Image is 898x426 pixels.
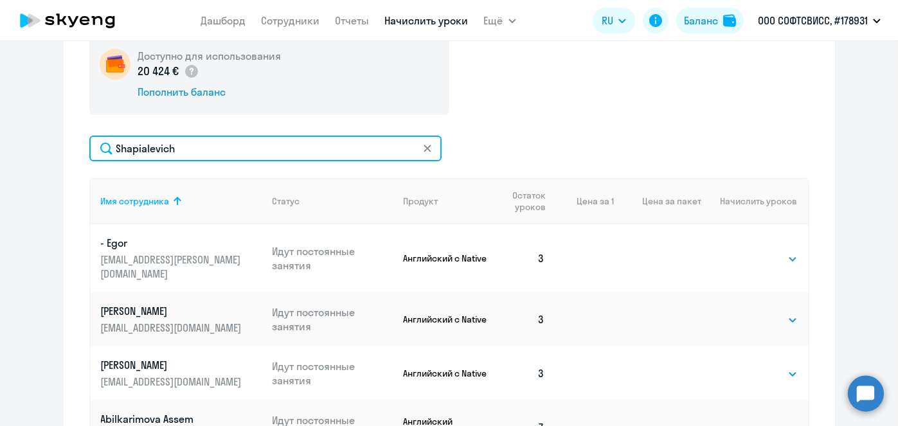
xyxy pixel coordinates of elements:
p: Английский с Native [403,314,490,325]
h5: Доступно для использования [138,49,282,63]
span: RU [602,13,613,28]
div: Продукт [403,195,438,207]
input: Поиск по имени, email, продукту или статусу [89,136,442,161]
a: Отчеты [336,14,370,27]
div: Имя сотрудника [101,195,262,207]
div: Пополнить баланс [138,85,282,99]
th: Цена за пакет [614,178,701,224]
div: Имя сотрудника [101,195,170,207]
p: [EMAIL_ADDRESS][DOMAIN_NAME] [101,375,245,389]
a: [PERSON_NAME][EMAIL_ADDRESS][DOMAIN_NAME] [101,304,262,335]
div: Баланс [684,13,718,28]
p: [PERSON_NAME] [101,304,245,318]
p: [EMAIL_ADDRESS][PERSON_NAME][DOMAIN_NAME] [101,253,245,281]
td: 3 [490,224,555,292]
button: RU [593,8,635,33]
button: ООО СОФТСВИСС, #178931 [751,5,887,36]
td: 3 [490,346,555,400]
p: Abilkarimova Assem [101,412,245,426]
div: Остаток уроков [500,190,555,213]
a: Сотрудники [262,14,320,27]
p: [PERSON_NAME] [101,358,245,372]
a: Дашборд [201,14,246,27]
td: 3 [490,292,555,346]
img: wallet-circle.png [100,49,130,80]
a: - Egor[EMAIL_ADDRESS][PERSON_NAME][DOMAIN_NAME] [101,236,262,281]
button: Балансbalance [676,8,744,33]
div: Статус [272,195,393,207]
p: [EMAIL_ADDRESS][DOMAIN_NAME] [101,321,245,335]
p: 20 424 € [138,63,200,80]
p: Идут постоянные занятия [272,244,393,272]
div: Статус [272,195,300,207]
span: Ещё [484,13,503,28]
p: Английский с Native [403,253,490,264]
p: Идут постоянные занятия [272,359,393,387]
p: ООО СОФТСВИСС, #178931 [758,13,868,28]
a: [PERSON_NAME][EMAIL_ADDRESS][DOMAIN_NAME] [101,358,262,389]
p: Идут постоянные занятия [272,305,393,333]
p: Английский с Native [403,368,490,379]
div: Продукт [403,195,490,207]
span: Остаток уроков [500,190,546,213]
img: balance [723,14,736,27]
th: Начислить уроков [701,178,807,224]
button: Ещё [484,8,516,33]
th: Цена за 1 [555,178,614,224]
a: Начислить уроки [385,14,469,27]
p: - Egor [101,236,245,250]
